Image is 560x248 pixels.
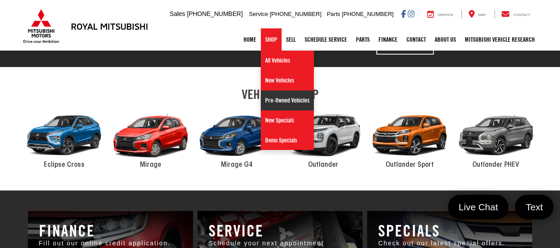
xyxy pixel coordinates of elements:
[327,11,340,17] span: Parts
[351,28,374,51] a: Parts: Opens in a new tab
[39,222,182,240] h3: Finance
[221,161,253,169] span: Mirage G4
[108,106,194,170] a: 2024 Mitsubishi Mirage Mirage
[430,28,460,51] a: About Us
[408,10,414,17] a: Instagram: Click to visit our Instagram page
[374,28,402,51] a: Finance
[448,195,509,219] a: Live Chat
[194,106,280,170] a: 2024 Mitsubishi Mirage G4 Mirage G4
[21,106,108,170] a: 2024 Mitsubishi Eclipse Cross Eclipse Cross
[494,10,537,19] a: Contact
[71,21,148,31] h3: Royal Mitsubishi
[270,11,321,17] span: [PHONE_NUMBER]
[453,106,539,170] a: 2024 Mitsubishi Outlander PHEV Outlander PHEV
[21,106,108,165] div: 2024 Mitsubishi Eclipse Cross
[300,28,351,51] a: Schedule Service: Opens in a new tab
[170,10,185,17] span: Sales
[209,222,351,240] h3: Service
[261,71,314,91] a: New Vehicles
[378,239,521,248] p: Check out our latest special offers.
[249,11,268,17] span: Service
[140,161,161,169] span: Mirage
[461,10,492,19] a: Map
[187,10,243,17] span: [PHONE_NUMBER]
[460,28,539,51] a: Mitsubishi Vehicle Research
[401,10,406,17] a: Facebook: Click to visit our Facebook page
[21,9,61,43] img: Mitsubishi
[21,87,539,102] h2: VEHICLE LINEUP
[342,11,394,17] span: [PHONE_NUMBER]
[108,106,194,165] div: 2024 Mitsubishi Mirage
[194,106,280,165] div: 2024 Mitsubishi Mirage G4
[367,106,453,165] div: 2024 Mitsubishi Outlander Sport
[44,161,85,169] span: Eclipse Cross
[513,13,530,17] span: Contact
[282,28,300,51] a: Sell
[39,239,182,248] p: Fill out our online credit application.
[261,51,314,71] a: All Vehicles
[261,110,314,130] a: New Specials
[453,106,539,165] div: 2024 Mitsubishi Outlander PHEV
[280,106,367,165] div: 2024 Mitsubishi Outlander
[515,195,553,219] a: Text
[378,222,521,240] h3: Specials
[239,28,261,51] a: Home
[280,106,367,170] a: 2024 Mitsubishi Outlander Outlander
[261,130,314,150] a: Demo Specials
[438,13,453,17] span: Service
[478,13,486,17] span: Map
[261,91,314,110] a: Pre-Owned Vehicles
[521,201,547,213] span: Text
[472,161,519,169] span: Outlander PHEV
[454,201,502,213] span: Live Chat
[421,10,460,19] a: Service
[367,106,453,170] a: 2024 Mitsubishi Outlander Sport Outlander Sport
[261,28,282,51] a: Shop
[402,28,430,51] a: Contact
[308,161,338,169] span: Outlander
[386,161,434,169] span: Outlander Sport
